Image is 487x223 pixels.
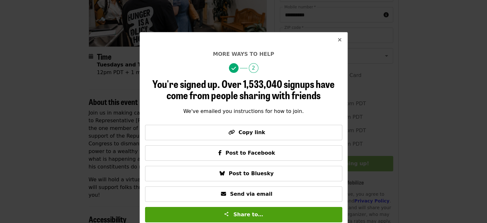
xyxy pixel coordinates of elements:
[145,166,342,181] button: Post to Bluesky
[213,51,274,57] span: More ways to help
[230,191,272,197] span: Send via email
[229,170,273,176] span: Post to Bluesky
[228,129,235,135] i: link icon
[239,129,265,135] span: Copy link
[231,65,236,72] i: check icon
[221,191,226,197] i: envelope icon
[152,76,220,91] span: You're signed up.
[145,125,342,140] button: Copy link
[145,145,342,161] button: Post to Facebook
[166,76,335,102] span: Over 1,533,040 signups have come from people sharing with friends
[224,211,229,217] img: Share
[233,211,263,218] span: Share to…
[145,186,342,202] button: Send via email
[225,150,275,156] span: Post to Facebook
[249,63,258,73] span: 2
[145,207,342,222] button: Share to…
[338,37,342,43] i: times icon
[218,150,222,156] i: facebook-f icon
[220,170,225,176] i: bluesky icon
[183,108,304,114] span: We've emailed you instructions for how to join.
[332,32,347,48] button: Close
